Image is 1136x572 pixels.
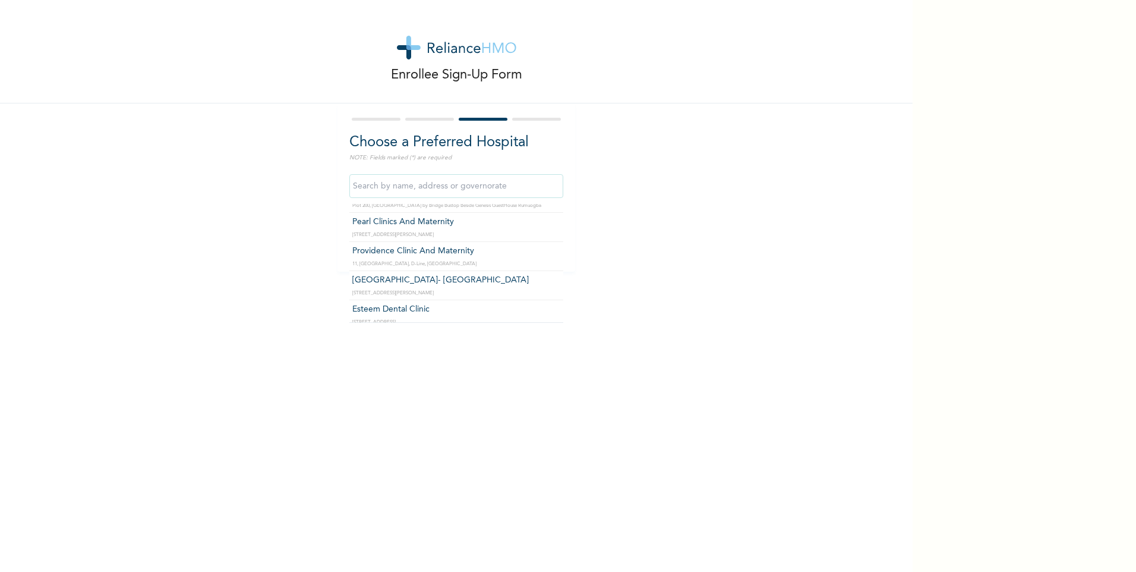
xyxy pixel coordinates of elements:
[352,216,560,228] p: Pearl Clinics And Maternity
[349,174,563,198] input: Search by name, address or governorate
[349,153,563,162] p: NOTE: Fields marked (*) are required
[352,274,560,287] p: [GEOGRAPHIC_DATA]- [GEOGRAPHIC_DATA]
[352,319,560,326] p: [STREET_ADDRESS]
[352,260,560,268] p: 11, [GEOGRAPHIC_DATA], D-Line, [GEOGRAPHIC_DATA]
[352,303,560,316] p: Esteem Dental Clinic
[349,132,563,153] h2: Choose a Preferred Hospital
[352,202,560,209] p: Plot 200, [GEOGRAPHIC_DATA] by Bridge Bustop Beside Genesis GuestHouse Rumuogba
[352,231,560,238] p: [STREET_ADDRESS][PERSON_NAME]
[391,65,522,85] p: Enrollee Sign-Up Form
[352,290,560,297] p: [STREET_ADDRESS][PERSON_NAME]
[352,245,560,257] p: Providence Clinic And Maternity
[397,36,516,59] img: logo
